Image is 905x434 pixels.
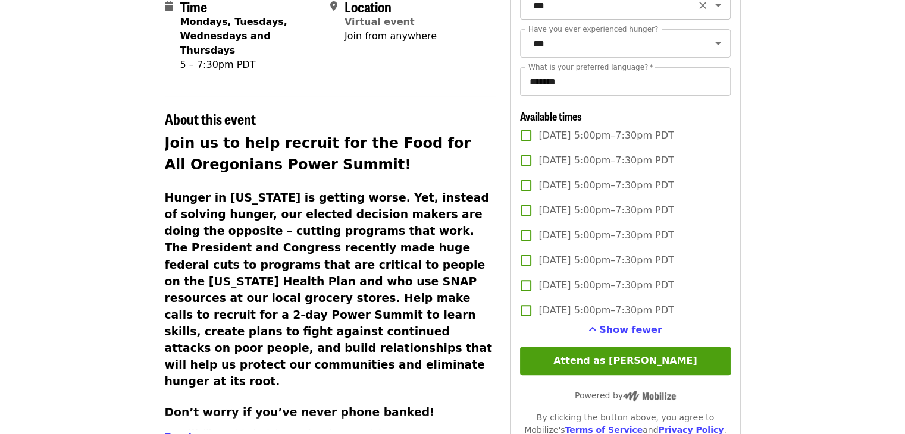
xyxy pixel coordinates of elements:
[165,190,496,390] h3: Hunger in [US_STATE] is getting worse. Yet, instead of solving hunger, our elected decision maker...
[180,58,321,72] div: 5 – 7:30pm PDT
[520,108,582,124] span: Available times
[538,278,674,293] span: [DATE] 5:00pm–7:30pm PDT
[538,303,674,317] span: [DATE] 5:00pm–7:30pm PDT
[538,253,674,268] span: [DATE] 5:00pm–7:30pm PDT
[180,16,287,56] strong: Mondays, Tuesdays, Wednesdays and Thursdays
[165,108,256,129] span: About this event
[345,16,415,27] a: Virtual event
[520,67,730,96] input: What is your preferred language?
[538,228,674,243] span: [DATE] 5:00pm–7:30pm PDT
[538,153,674,168] span: [DATE] 5:00pm–7:30pm PDT
[528,26,658,33] label: Have you ever experienced hunger?
[599,324,662,335] span: Show fewer
[588,323,662,337] button: See more timeslots
[165,404,496,421] h3: Don’t worry if you’ve never phone banked!
[345,30,437,42] span: Join from anywhere
[330,1,337,12] i: map-marker-alt icon
[528,64,653,71] label: What is your preferred language?
[538,128,674,143] span: [DATE] 5:00pm–7:30pm PDT
[165,133,496,175] h2: Join us to help recruit for the Food for All Oregonians Power Summit!
[710,35,726,52] button: Open
[538,203,674,218] span: [DATE] 5:00pm–7:30pm PDT
[165,1,173,12] i: calendar icon
[623,391,676,401] img: Powered by Mobilize
[538,178,674,193] span: [DATE] 5:00pm–7:30pm PDT
[575,391,676,400] span: Powered by
[520,347,730,375] button: Attend as [PERSON_NAME]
